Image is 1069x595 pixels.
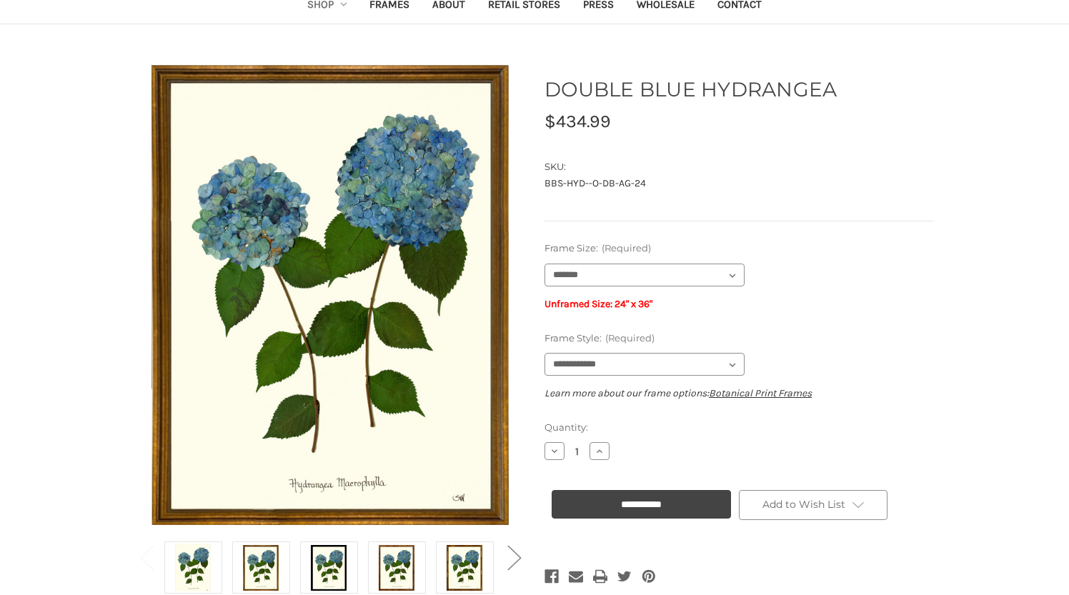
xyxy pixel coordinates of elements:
[545,421,933,435] label: Quantity:
[602,242,651,254] small: (Required)
[499,535,528,579] button: Go to slide 2 of 2
[739,490,887,520] a: Add to Wish List
[545,331,933,346] label: Frame Style:
[709,387,812,399] a: Botanical Print Frames
[447,544,482,591] img: Gold Bamboo Frame
[605,332,655,344] small: (Required)
[593,566,607,586] a: Print
[545,74,933,104] h1: DOUBLE BLUE HYDRANGEA
[545,386,933,401] p: Learn more about our frame options:
[545,111,611,131] span: $434.99
[243,544,279,591] img: Antique Gold Frame
[762,498,845,511] span: Add to Wish List
[132,535,161,579] button: Go to slide 2 of 2
[545,176,933,191] dd: BBS-HYD--O-DB-AG-24
[311,544,347,591] img: Black Frame
[545,160,930,174] dt: SKU:
[379,544,414,591] img: Burlewood Frame
[545,296,933,311] p: Unframed Size: 24" x 36"
[175,544,211,591] img: Unframed
[151,59,509,530] img: Unframed
[545,241,933,256] label: Frame Size:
